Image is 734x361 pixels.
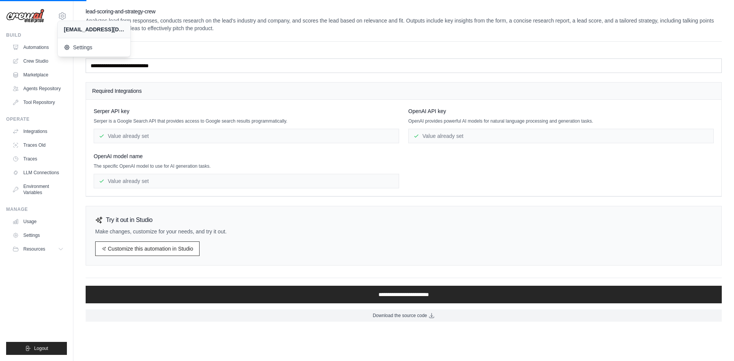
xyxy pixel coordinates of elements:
p: OpenAI provides powerful AI models for natural language processing and generation tasks. [408,118,714,124]
button: Resources [9,243,67,255]
p: Analyzes lead form responses, conducts research on the lead's industry and company, and scores th... [86,17,722,32]
iframe: Chat Widget [696,324,734,361]
h4: Required Integrations [92,87,715,95]
a: Tool Repository [9,96,67,108]
a: Agents Repository [9,83,67,95]
a: LLM Connections [9,167,67,179]
label: Automation Name [86,49,722,57]
div: Operate [6,116,67,122]
button: Logout [6,342,67,355]
a: Integrations [9,125,67,138]
a: Traces [9,153,67,165]
a: Marketplace [9,69,67,81]
div: Value already set [94,129,399,143]
a: Settings [58,40,130,55]
a: Settings [9,229,67,241]
a: Traces Old [9,139,67,151]
span: Settings [64,44,124,51]
span: Serper API key [94,107,129,115]
div: [EMAIL_ADDRESS][DOMAIN_NAME] [64,26,124,33]
div: Value already set [408,129,714,143]
div: Manage [6,206,67,212]
a: Customize this automation in Studio [95,241,200,256]
a: Usage [9,215,67,228]
span: Download the source code [373,312,427,319]
span: Logout [34,345,48,351]
div: Build [6,32,67,38]
p: Serper is a Google Search API that provides access to Google search results programmatically. [94,118,399,124]
h2: lead-scoring-and-strategy-crew [86,8,722,15]
h3: Try it out in Studio [106,215,153,225]
a: Download the source code [86,309,722,322]
img: Logo [6,9,44,23]
div: Value already set [94,174,399,188]
a: Crew Studio [9,55,67,67]
span: OpenAI API key [408,107,446,115]
p: The specific OpenAI model to use for AI generation tasks. [94,163,399,169]
p: Make changes, customize for your needs, and try it out. [95,228,712,235]
span: Resources [23,246,45,252]
span: OpenAI model name [94,152,143,160]
a: Environment Variables [9,180,67,199]
a: Automations [9,41,67,53]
